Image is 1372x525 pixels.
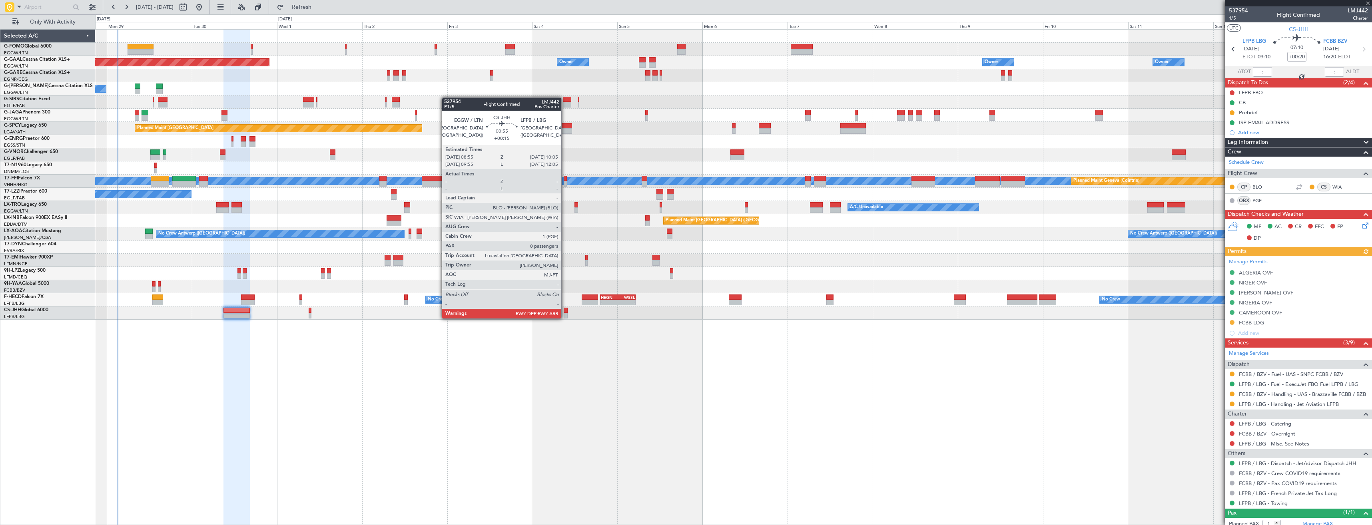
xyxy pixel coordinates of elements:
[1332,183,1350,191] a: WIA
[4,57,22,62] span: G-GAAL
[137,122,213,134] div: Planned Maint [GEOGRAPHIC_DATA]
[1229,350,1269,358] a: Manage Services
[362,22,447,29] div: Thu 2
[1242,45,1259,53] span: [DATE]
[532,22,617,29] div: Sat 4
[1239,440,1309,447] a: LFPB / LBG - Misc. See Notes
[618,295,634,300] div: WSSL
[1323,45,1340,53] span: [DATE]
[1073,175,1139,187] div: Planned Maint Geneva (Cointrin)
[1323,53,1336,61] span: 16:20
[958,22,1043,29] div: Thu 9
[617,22,702,29] div: Sun 5
[278,16,292,23] div: [DATE]
[4,242,56,247] a: T7-DYNChallenger 604
[788,22,873,29] div: Tue 7
[1229,159,1264,167] a: Schedule Crew
[21,19,84,25] span: Only With Activity
[1102,294,1120,306] div: No Crew
[4,202,21,207] span: LX-TRO
[4,103,25,109] a: EGLF/FAB
[1239,470,1340,477] a: FCBB / BZV - Crew COVID19 requirements
[4,294,22,299] span: F-HECD
[4,163,26,167] span: T7-N1960
[1254,223,1261,231] span: MF
[873,22,958,29] div: Wed 8
[4,84,48,88] span: G-[PERSON_NAME]
[4,314,25,320] a: LFPB/LBG
[702,22,788,29] div: Mon 6
[4,176,40,181] a: T7-FFIFalcon 7X
[1239,371,1343,378] a: FCBB / BZV - Fuel - UAS - SNPC FCBB / BZV
[1228,169,1257,178] span: Flight Crew
[985,56,998,68] div: Owner
[4,208,28,214] a: EGGW/LTN
[4,116,28,122] a: EGGW/LTN
[1213,22,1298,29] div: Sun 12
[4,142,25,148] a: EGSS/STN
[1343,338,1355,347] span: (3/9)
[4,76,28,82] a: EGNR/CEG
[1237,183,1250,191] div: CP
[4,202,47,207] a: LX-TROLegacy 650
[4,63,28,69] a: EGGW/LTN
[1252,197,1270,204] a: PGE
[277,22,362,29] div: Wed 1
[1238,68,1251,76] span: ATOT
[1348,15,1368,22] span: Charter
[1290,44,1303,52] span: 07:10
[1228,360,1250,369] span: Dispatch
[1239,490,1337,497] a: LFPB / LBG - French Private Jet Tax Long
[1229,15,1248,22] span: 1/5
[4,89,28,95] a: EGGW/LTN
[1315,223,1324,231] span: FFC
[1239,401,1339,408] a: LFPB / LBG - Handling - Jet Aviation LFPB
[4,163,52,167] a: T7-N1960Legacy 650
[4,50,28,56] a: EGGW/LTN
[1254,235,1261,243] span: DP
[666,215,792,227] div: Planned Maint [GEOGRAPHIC_DATA] ([GEOGRAPHIC_DATA])
[1317,183,1330,191] div: CS
[4,308,48,312] a: CS-JHHGlobal 6000
[97,16,110,23] div: [DATE]
[4,182,28,188] a: VHHH/HKG
[4,110,22,115] span: G-JAGA
[4,261,28,267] a: LFMN/NCE
[1043,22,1128,29] div: Fri 10
[850,201,883,213] div: A/C Unavailable
[4,110,50,115] a: G-JAGAPhenom 300
[1228,410,1247,419] span: Charter
[559,56,573,68] div: Owner
[1295,223,1302,231] span: CR
[4,136,23,141] span: G-ENRG
[601,300,618,305] div: -
[1239,109,1258,116] div: Prebrief
[1346,68,1359,76] span: ALDT
[4,281,49,286] a: 9H-YAAGlobal 5000
[4,235,51,241] a: [PERSON_NAME]/QSA
[1274,223,1282,231] span: AC
[1228,449,1245,458] span: Others
[1227,24,1241,32] button: UTC
[4,123,21,128] span: G-SPCY
[4,255,53,260] a: T7-EMIHawker 900XP
[1239,500,1288,507] a: LFPB / LBG - Towing
[4,44,52,49] a: G-FOMOGlobal 6000
[4,215,67,220] a: LX-INBFalcon 900EX EASy II
[4,255,20,260] span: T7-EMI
[4,294,44,299] a: F-HECDFalcon 7X
[4,221,28,227] a: EDLW/DTM
[4,274,27,280] a: LFMD/CEQ
[601,295,618,300] div: HEGN
[428,294,446,306] div: No Crew
[1229,6,1248,15] span: 537954
[4,97,50,101] a: G-SIRSCitation Excel
[1338,53,1351,61] span: ELDT
[4,229,61,233] a: LX-AOACitation Mustang
[618,300,634,305] div: -
[4,308,21,312] span: CS-JHH
[1337,223,1343,231] span: FP
[1239,420,1291,427] a: LFPB / LBG - Catering
[9,16,87,28] button: Only With Activity
[1289,25,1308,34] span: CS-JHH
